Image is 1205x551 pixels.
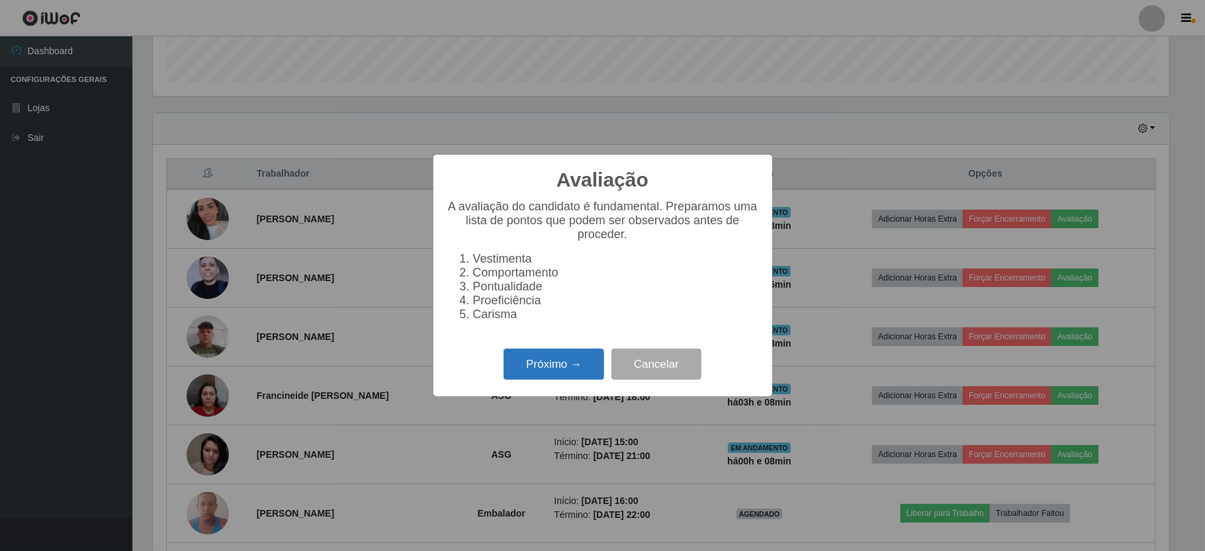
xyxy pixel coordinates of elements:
li: Carisma [473,308,759,321]
li: Comportamento [473,266,759,280]
button: Próximo → [504,349,604,380]
button: Cancelar [611,349,701,380]
li: Pontualidade [473,280,759,294]
h2: Avaliação [557,168,648,192]
li: Proeficiência [473,294,759,308]
p: A avaliação do candidato é fundamental. Preparamos uma lista de pontos que podem ser observados a... [447,200,759,241]
li: Vestimenta [473,252,759,266]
